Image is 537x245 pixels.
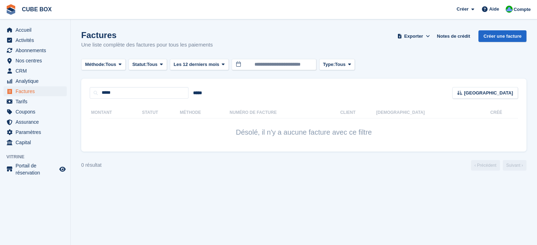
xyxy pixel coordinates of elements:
span: Nos centres [16,56,58,66]
span: Aide [489,6,499,13]
a: menu [4,56,67,66]
span: Portail de réservation [16,162,58,176]
a: menu [4,76,67,86]
span: Analytique [16,76,58,86]
a: Notes de crédit [434,30,473,42]
span: Capital [16,137,58,147]
span: Coupons [16,107,58,117]
img: stora-icon-8386f47178a22dfd0bd8f6a31ec36ba5ce8667c1dd55bd0f319d3a0aa187defe.svg [6,4,16,15]
span: Factures [16,86,58,96]
a: Boutique d'aperçu [58,165,67,173]
a: menu [4,66,67,76]
button: Exporter [396,30,431,42]
a: menu [4,117,67,127]
a: CUBE BOX [19,4,54,15]
a: menu [4,137,67,147]
span: Créer [457,6,469,13]
span: Compte [514,6,531,13]
span: CRM [16,66,58,76]
img: Cube Box [506,6,513,13]
a: menu [4,127,67,137]
span: Paramètres [16,127,58,137]
span: Exporter [404,33,423,40]
a: menu [4,107,67,117]
a: menu [4,25,67,35]
span: Assurance [16,117,58,127]
h1: Factures [81,30,213,40]
span: Activités [16,35,58,45]
span: Tarifs [16,97,58,106]
a: menu [4,35,67,45]
a: Créer une facture [478,30,526,42]
p: Une liste complète des factures pour tous les paiements [81,41,213,49]
a: menu [4,162,67,176]
a: menu [4,86,67,96]
a: menu [4,97,67,106]
span: Abonnements [16,45,58,55]
span: Accueil [16,25,58,35]
span: Vitrine [6,153,70,160]
a: menu [4,45,67,55]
